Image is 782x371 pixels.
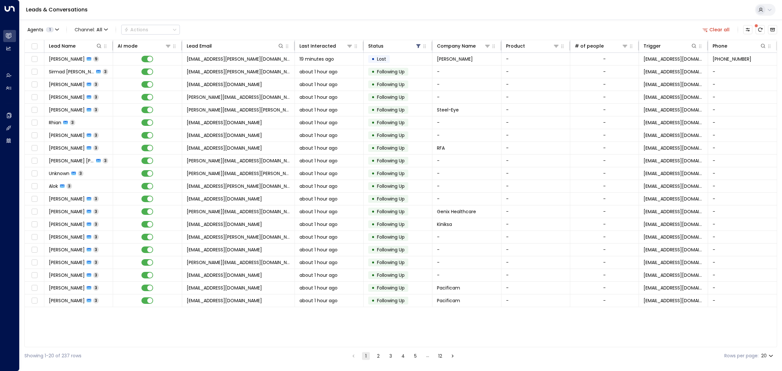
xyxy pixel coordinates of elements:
span: Following Up [377,297,405,304]
span: noreply@notifications.hubspot.com [644,119,703,126]
span: 3 [93,82,99,87]
div: # of people [575,42,604,50]
button: Go to page 3 [387,352,395,360]
td: - [708,231,777,243]
span: 3 [93,247,99,252]
span: about 1 hour ago [299,285,338,291]
span: Following Up [377,157,405,164]
div: Product [506,42,559,50]
td: - [432,231,501,243]
div: - [603,170,606,177]
span: Following Up [377,208,405,215]
span: Following Up [377,119,405,126]
td: - [432,180,501,192]
span: Jitesh [49,221,85,228]
span: Following Up [377,145,405,151]
span: 3 [93,132,99,138]
td: - [432,116,501,129]
span: Toggle select row [30,55,38,63]
div: - [603,297,606,304]
td: - [432,129,501,141]
span: cwegerif@dialecticanet.com [187,246,262,253]
div: • [371,104,375,115]
div: • [371,257,375,268]
span: Steel-Eye [437,107,459,113]
td: - [708,155,777,167]
span: noreply@notifications.hubspot.com [644,170,703,177]
div: • [371,206,375,217]
span: Toggle select row [30,119,38,127]
div: - [603,94,606,100]
td: - [432,167,501,180]
div: • [371,130,375,141]
button: Go to page 2 [374,352,382,360]
span: about 1 hour ago [299,119,338,126]
span: 3 [93,285,99,290]
div: … [424,352,432,360]
span: +447376414198 [713,56,751,62]
div: • [371,231,375,243]
div: Actions [124,27,148,33]
span: john.sinclair@steel-eye.com [187,107,290,113]
div: - [603,145,606,151]
div: • [371,295,375,306]
div: Lead Email [187,42,284,50]
span: Alice [49,272,85,278]
div: - [603,81,606,88]
td: - [501,218,570,230]
td: - [501,104,570,116]
div: Trigger [644,42,697,50]
div: - [603,68,606,75]
span: rhiannon.cole@sheridanmaine.com [187,234,290,240]
div: Lead Name [49,42,76,50]
span: 3 [78,171,83,176]
span: 3 [93,234,99,240]
span: noreply@notifications.hubspot.com [644,107,703,113]
div: - [603,132,606,139]
span: Toggle select row [30,271,38,279]
span: about 1 hour ago [299,157,338,164]
td: - [708,282,777,294]
div: - [603,157,606,164]
div: - [603,221,606,228]
span: Following Up [377,170,405,177]
div: AI mode [118,42,171,50]
button: Customize [743,25,752,34]
span: 9 [93,56,99,62]
span: Following Up [377,272,405,278]
span: mustafa@genixhealthcare.com [187,208,290,215]
span: Mohammed [49,81,85,88]
button: Agents1 [24,25,61,34]
div: • [371,181,375,192]
div: 20 [761,351,775,361]
span: Julia [49,259,85,266]
td: - [501,282,570,294]
button: page 1 [362,352,370,360]
span: noreply@notifications.hubspot.com [644,246,703,253]
span: Toggle select row [30,106,38,114]
span: Following Up [377,183,405,189]
span: Following Up [377,68,405,75]
td: - [432,244,501,256]
td: - [501,53,570,65]
div: • [371,270,375,281]
span: noreply@notifications.hubspot.com [644,157,703,164]
span: csmith@pacificam.co.uk [187,285,262,291]
span: about 1 hour ago [299,234,338,240]
span: 3 [93,145,99,151]
span: Louis [49,196,85,202]
td: - [501,193,570,205]
button: Archived Leads [768,25,777,34]
div: - [603,234,606,240]
span: jpindoria@kiniksa.com [187,221,262,228]
span: noreply@notifications.hubspot.com [644,259,703,266]
span: Toggle select row [30,93,38,101]
span: Following Up [377,196,405,202]
span: sirmad.shafique@ormedia.co.uk [187,68,290,75]
span: richard.larkin@macegroup.com [187,170,290,177]
span: Toggle select row [30,170,38,178]
td: - [432,193,501,205]
button: Go to page 4 [399,352,407,360]
span: Following Up [377,81,405,88]
td: - [708,205,777,218]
